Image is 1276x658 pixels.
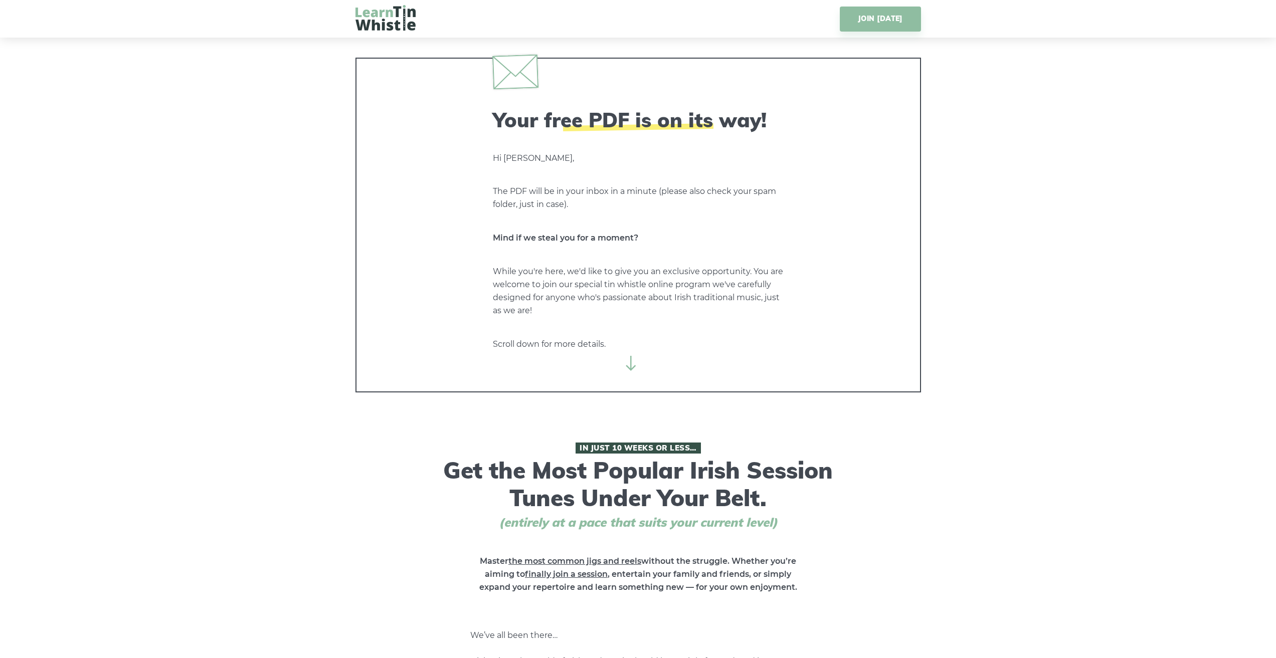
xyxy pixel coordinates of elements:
[480,515,796,530] span: (entirely at a pace that suits your current level)
[840,7,921,32] a: JOIN [DATE]
[493,265,784,317] p: While you're here, we'd like to give you an exclusive opportunity. You are welcome to join our sp...
[493,233,638,243] strong: Mind if we steal you for a moment?
[355,5,416,31] img: LearnTinWhistle.com
[440,443,836,530] h1: Get the Most Popular Irish Session Tunes Under Your Belt.
[479,556,797,592] strong: Master without the struggle. Whether you’re aiming to , entertain your family and friends, or sim...
[508,556,641,566] span: the most common jigs and reels
[525,569,608,579] span: finally join a session
[576,443,701,454] span: In Just 10 Weeks or Less…
[493,108,784,132] h2: Your free PDF is on its way!
[492,54,538,89] img: envelope.svg
[493,185,784,211] p: The PDF will be in your inbox in a minute (please also check your spam folder, just in case).
[493,338,784,351] p: Scroll down for more details.
[493,152,784,165] p: Hi [PERSON_NAME],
